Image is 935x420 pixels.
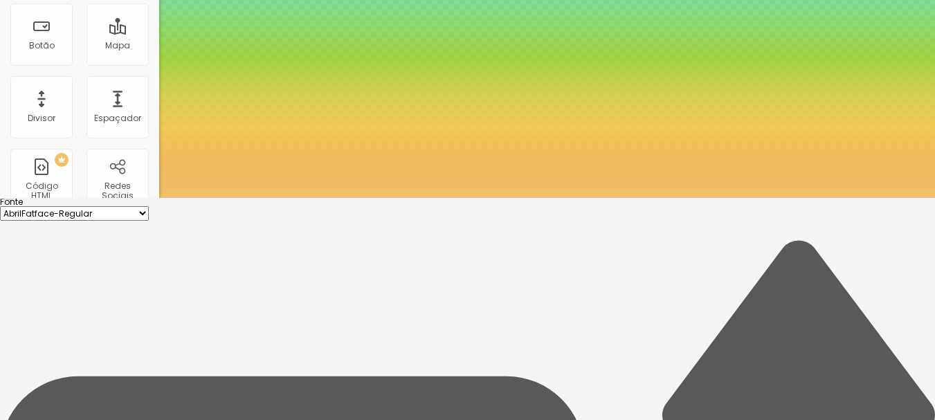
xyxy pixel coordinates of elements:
div: Mapa [105,41,130,51]
div: Redes Sociais [90,181,145,201]
div: Botão [29,41,55,51]
div: Código HTML [14,181,69,201]
div: Divisor [28,113,55,123]
div: Espaçador [94,113,141,123]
